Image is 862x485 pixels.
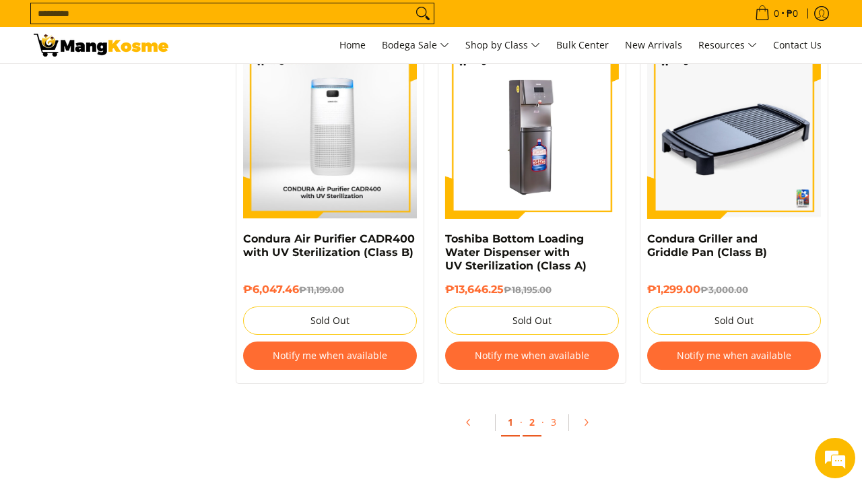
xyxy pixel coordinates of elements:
button: Notify me when available [647,342,821,370]
span: 0 [772,9,781,18]
span: · [541,416,544,428]
button: Search [412,3,434,24]
a: Home [333,27,372,63]
a: 2 [523,409,541,437]
ul: Pagination [229,404,835,447]
nav: Main Menu [182,27,828,63]
img: Condura Air Purifier CADR400 with UV Sterilization (Class B) [243,46,417,219]
a: 1 [501,409,520,437]
button: Sold Out [647,306,821,335]
a: 3 [544,409,563,435]
span: Bodega Sale [382,37,449,54]
button: Notify me when available [445,342,619,370]
span: We're online! [78,152,186,288]
a: Condura Air Purifier CADR400 with UV Sterilization (Class B) [243,232,415,259]
a: Shop by Class [459,27,547,63]
button: Notify me when available [243,342,417,370]
a: New Arrivals [618,27,689,63]
span: Bulk Center [556,38,609,51]
span: Home [339,38,366,51]
span: ₱0 [785,9,800,18]
span: Resources [698,37,757,54]
span: Contact Us [773,38,822,51]
span: • [751,6,802,21]
del: ₱3,000.00 [700,284,748,295]
button: Sold Out [243,306,417,335]
h6: ₱1,299.00 [647,283,821,296]
a: Resources [692,27,764,63]
del: ₱18,195.00 [504,284,552,295]
textarea: Type your message and hit 'Enter' [7,333,257,381]
span: Shop by Class [465,37,540,54]
a: Bulk Center [550,27,616,63]
a: Condura Griller and Griddle Pan (Class B) [647,232,767,259]
a: Toshiba Bottom Loading Water Dispenser with UV Sterilization (Class A) [445,232,587,272]
h6: ₱6,047.46 [243,283,417,296]
a: Contact Us [766,27,828,63]
h6: ₱13,646.25 [445,283,619,296]
span: New Arrivals [625,38,682,51]
div: Chat with us now [70,75,226,93]
img: Toshiba Bottom Loading Water Dispenser with UV Sterilization (Class A) [445,45,619,219]
span: · [520,416,523,428]
img: Small Appliances l Mang Kosme: Home Appliances Warehouse Sale | Page 2 [34,34,168,57]
div: Minimize live chat window [221,7,253,39]
del: ₱11,199.00 [299,284,344,295]
img: condura-griller-and-griddle-pan-class-b1-right-side-view-mang-kosme [647,45,821,219]
a: Bodega Sale [375,27,456,63]
button: Sold Out [445,306,619,335]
